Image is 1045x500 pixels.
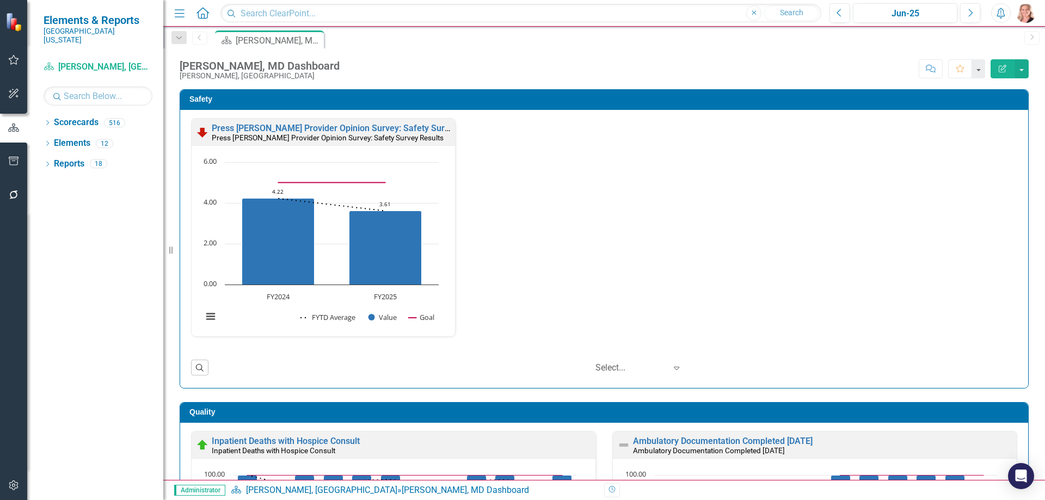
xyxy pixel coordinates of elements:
small: Ambulatory Documentation Completed [DATE] [633,446,785,455]
a: Elements [54,137,90,150]
g: Value, series 2 of 3. Bar series with 2 bars. [242,198,422,285]
img: Below Plan [196,126,209,139]
text: 100.00 [204,469,225,479]
text: 3.61 [379,200,391,208]
div: 18 [90,159,107,169]
button: Show Value [368,312,397,322]
input: Search ClearPoint... [220,4,821,23]
text: FY2024 [267,292,290,301]
div: Jun-25 [857,7,954,20]
a: [PERSON_NAME], [GEOGRAPHIC_DATA] [246,485,397,495]
div: [PERSON_NAME], [GEOGRAPHIC_DATA] [180,72,340,80]
h3: Quality [189,408,1023,416]
button: Jun-25 [853,3,957,23]
button: View chart menu, Chart [203,309,218,324]
a: [PERSON_NAME], [GEOGRAPHIC_DATA] [44,61,152,73]
text: 4.22 [272,188,284,195]
a: Press [PERSON_NAME] Provider Opinion Survey: Safety Survey Results [212,123,489,133]
text: 4.00 [204,197,217,207]
path: FY2025, 3.61. Value. [349,211,422,285]
button: Show Goal [409,312,434,322]
small: Press [PERSON_NAME] Provider Opinion Survey: Safety Survey Results [212,133,444,142]
button: Show FYTD Average [300,312,356,322]
div: » [231,484,596,497]
a: Ambulatory Documentation Completed [DATE] [633,436,813,446]
path: FY2024, 4.22. Value. [242,198,315,285]
a: Scorecards [54,116,99,129]
span: Administrator [174,485,225,496]
a: Reports [54,158,84,170]
div: Double-Click to Edit [191,118,456,337]
text: 0.00 [204,279,217,288]
div: 516 [104,118,125,127]
div: [PERSON_NAME], MD Dashboard [236,34,321,47]
div: [PERSON_NAME], MD Dashboard [180,60,340,72]
text: FY2025 [374,292,397,301]
svg: Interactive chart [197,157,444,334]
div: 12 [96,139,113,148]
h3: Safety [189,95,1023,103]
div: [PERSON_NAME], MD Dashboard [402,485,529,495]
input: Search Below... [44,87,152,106]
img: Tiffany LaCoste [1016,3,1036,23]
button: Search [764,5,819,21]
img: ClearPoint Strategy [5,13,24,32]
g: Goal, series 3 of 3. Line with 12 data points. [668,473,985,477]
img: On Target [196,439,209,452]
img: Not Defined [617,439,630,452]
text: 6.00 [204,156,217,166]
div: Chart. Highcharts interactive chart. [197,157,450,334]
a: Inpatient Deaths with Hospice Consult [212,436,360,446]
g: Goal, series 3 of 3. Line with 2 data points. [276,180,388,184]
text: 100.00 [625,469,646,479]
span: Elements & Reports [44,14,152,27]
small: Inpatient Deaths with Hospice Consult [212,446,335,455]
div: Open Intercom Messenger [1008,463,1034,489]
span: Search [780,8,803,17]
g: Goal, series 3 of 3. Line with 12 data points. [245,473,564,477]
small: [GEOGRAPHIC_DATA][US_STATE] [44,27,152,45]
text: 2.00 [204,238,217,248]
